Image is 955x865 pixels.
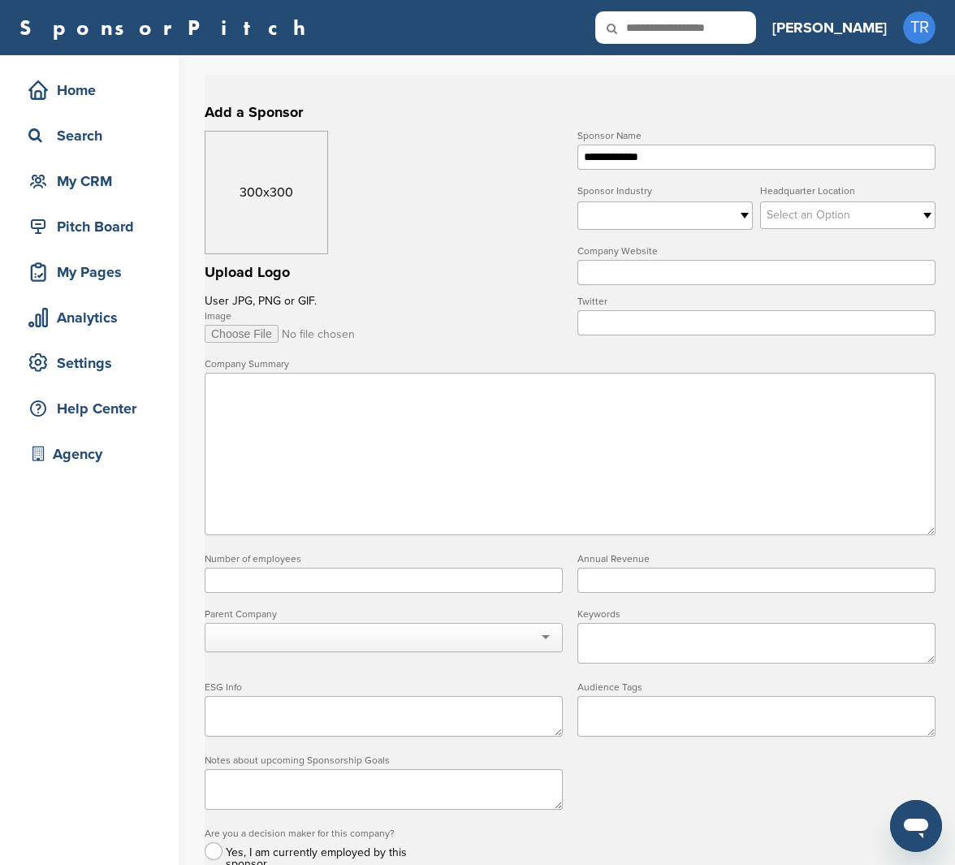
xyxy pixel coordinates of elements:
label: ESG Info [205,682,563,692]
h2: Add a Sponsor [205,102,936,123]
label: Audience Tags [577,682,936,692]
div: Pitch Board [24,212,162,241]
a: [PERSON_NAME] [772,10,887,45]
h4: 300x300 [205,183,327,202]
iframe: Button to launch messaging window [890,800,942,852]
label: Number of employees [205,554,563,564]
h2: Upload Logo [205,262,453,283]
a: Help Center [16,390,162,427]
a: Agency [16,435,162,473]
a: Pitch Board [16,208,162,245]
a: Analytics [16,299,162,336]
div: My Pages [24,257,162,287]
span: TR [903,11,936,44]
a: My CRM [16,162,162,200]
label: Are you a decision maker for this company? [205,828,453,838]
label: Sponsor Industry [577,186,753,196]
a: Search [16,117,162,154]
label: Parent Company [205,609,563,619]
a: SponsorPitch [19,17,316,38]
label: Company Website [577,246,936,256]
label: Image [205,311,453,321]
div: Settings [24,348,162,378]
div: Search [24,121,162,150]
label: Annual Revenue [577,554,936,564]
div: My CRM [24,167,162,196]
div: Home [24,76,162,105]
a: Home [16,71,162,109]
div: Help Center [24,394,162,423]
label: Sponsor Name [577,131,936,141]
a: Settings [16,344,162,382]
div: Analytics [24,303,162,332]
p: User JPG, PNG or GIF. [205,291,453,311]
label: Keywords [577,609,936,619]
span: Select an Option [767,205,908,225]
a: My Pages [16,253,162,291]
div: Agency [24,439,162,469]
label: Notes about upcoming Sponsorship Goals [205,755,563,765]
label: Company Summary [205,359,936,369]
label: Twitter [577,296,936,306]
h3: [PERSON_NAME] [772,16,887,39]
label: Headquarter Location [760,186,936,196]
